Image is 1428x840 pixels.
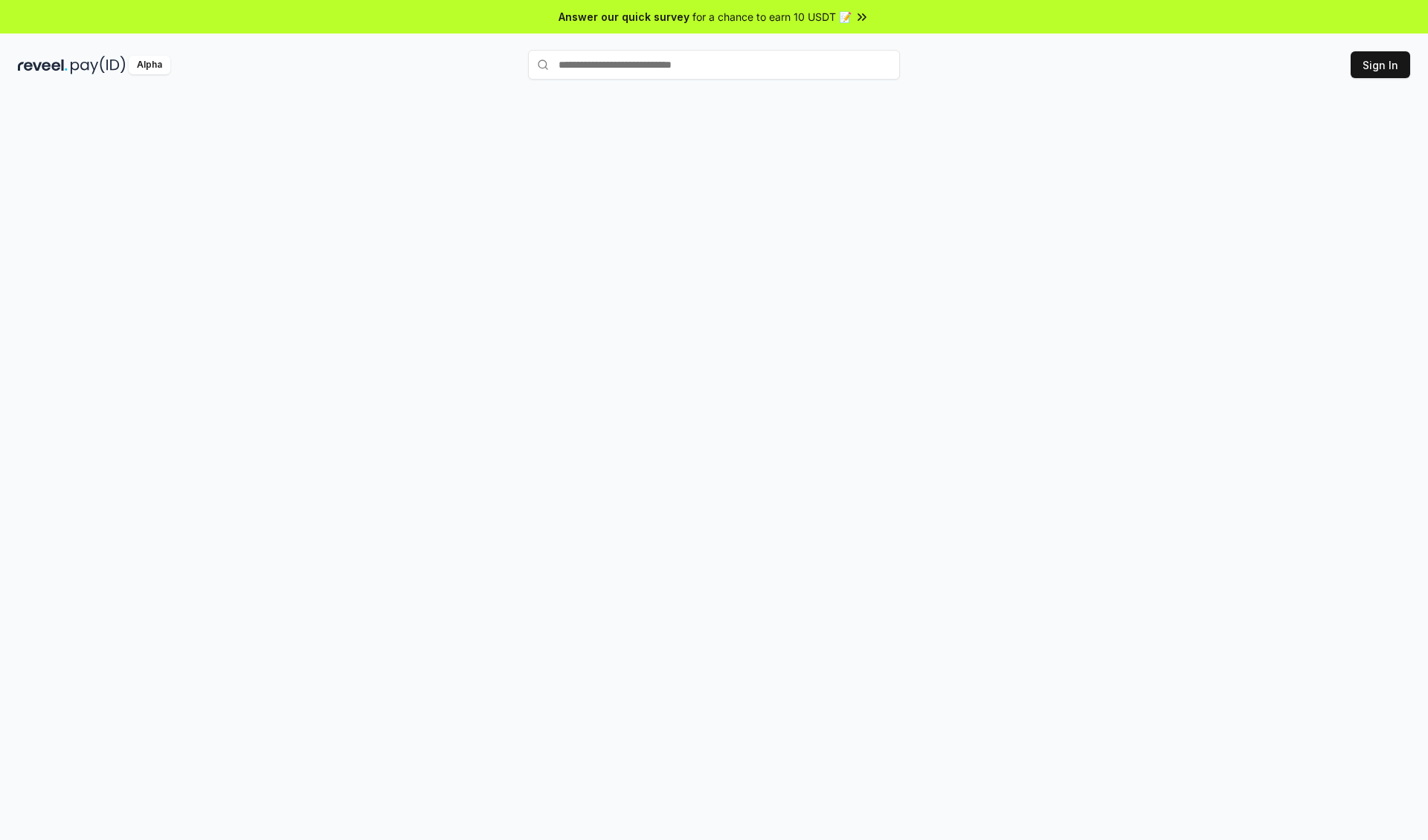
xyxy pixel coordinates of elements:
button: Sign In [1351,51,1410,78]
img: reveel_dark [18,56,68,74]
img: pay_id [71,56,126,74]
span: Answer our quick survey [559,9,689,25]
span: for a chance to earn 10 USDT 📝 [692,9,852,25]
div: Alpha [129,56,170,74]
